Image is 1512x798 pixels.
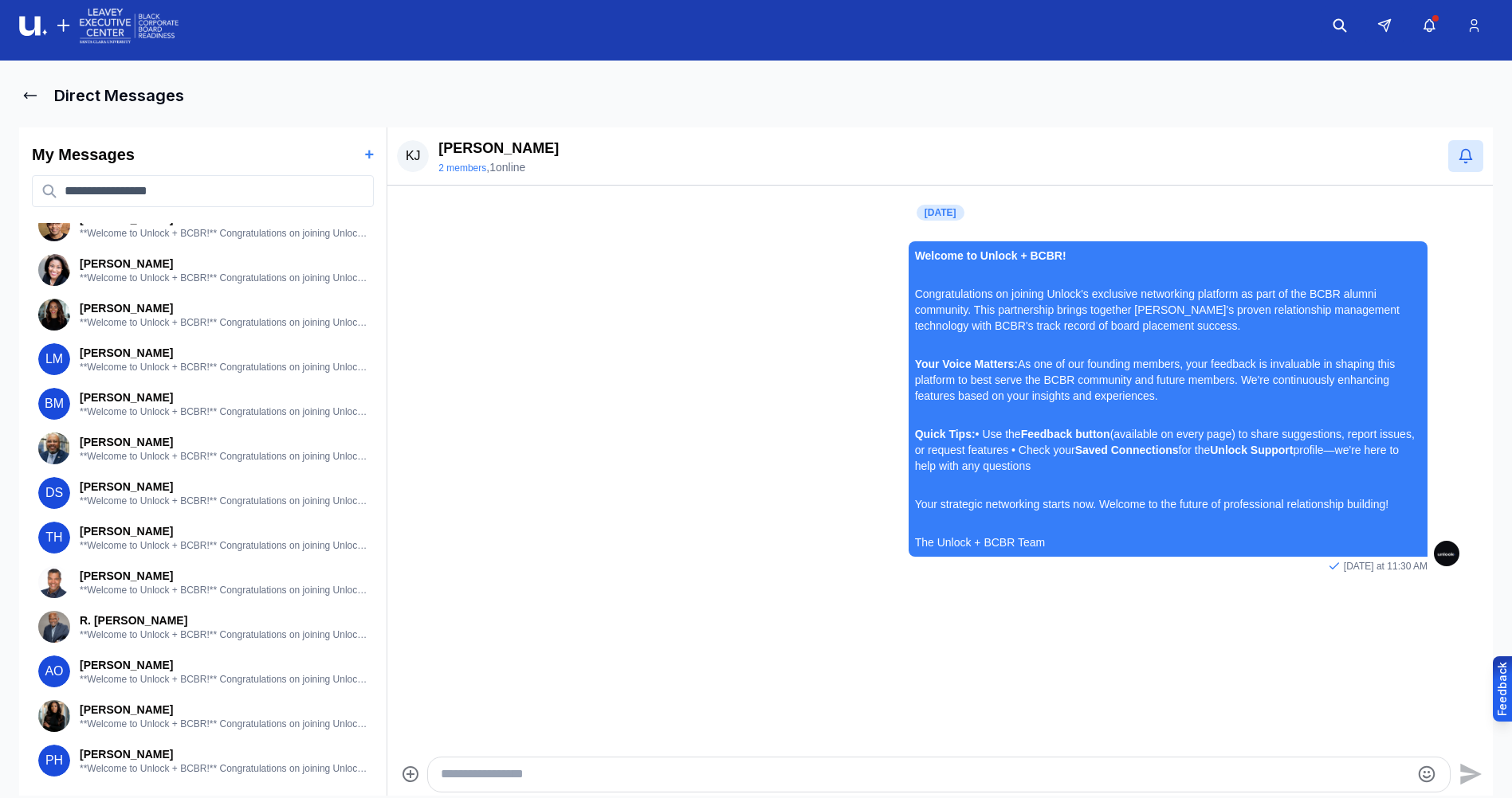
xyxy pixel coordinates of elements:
[80,479,367,495] p: [PERSON_NAME]
[38,343,70,375] span: LM
[80,673,367,686] p: **Welcome to Unlock + BCBR!** Congratulations on joining Unlock's exclusive networking platform a...
[38,477,70,509] span: DS
[32,143,135,166] h2: My Messages
[80,657,367,673] p: [PERSON_NAME]
[397,140,429,172] span: KJ
[38,299,70,331] img: User avatar
[38,611,70,643] img: User avatar
[80,405,367,418] p: **Welcome to Unlock + BCBR!** Congratulations on joining Unlock's exclusive networking platform a...
[915,249,1066,262] strong: Welcome to Unlock + BCBR!
[80,628,367,641] p: **Welcome to Unlock + BCBR!** Congratulations on joining Unlock's exclusive networking platform a...
[80,702,367,718] p: [PERSON_NAME]
[38,522,70,554] span: TH
[915,496,1421,512] p: Your strategic networking starts now. Welcome to the future of professional relationship building!
[80,434,367,450] p: [PERSON_NAME]
[38,432,70,464] img: User avatar
[80,539,367,552] p: **Welcome to Unlock + BCBR!** Congratulations on joining Unlock's exclusive networking platform a...
[38,254,70,286] img: User avatar
[80,316,367,329] p: **Welcome to Unlock + BCBR!** Congratulations on joining Unlock's exclusive networking platform a...
[80,612,367,628] p: R. [PERSON_NAME]
[80,389,367,405] p: [PERSON_NAME]
[38,388,70,420] span: BM
[80,272,367,284] p: **Welcome to Unlock + BCBR!** Congratulations on joining Unlock's exclusive networking platform a...
[80,584,367,597] p: **Welcome to Unlock + BCBR!** Congratulations on joining Unlock's exclusive networking platform a...
[438,162,486,174] button: 2 members
[915,426,1421,474] p: • Use the (available on every page) to share suggestions, report issues, or request features • Ch...
[915,428,976,440] strong: Quick Tips:
[365,143,375,166] button: +
[38,209,70,241] img: User avatar
[441,765,1409,784] textarea: Type your message
[438,137,559,159] p: [PERSON_NAME]
[38,566,70,598] img: User avatar
[80,718,367,730] p: **Welcome to Unlock + BCBR!** Congratulations on joining Unlock's exclusive networking platform a...
[80,256,367,272] p: [PERSON_NAME]
[1451,757,1486,792] button: Send
[438,159,559,175] div: , 1 online
[38,655,70,687] span: AO
[1417,765,1436,784] button: Emoji picker
[80,495,367,507] p: **Welcome to Unlock + BCBR!** Congratulations on joining Unlock's exclusive networking platform a...
[1210,444,1293,456] strong: Unlock Support
[54,84,184,107] h1: Direct Messages
[80,762,367,775] p: **Welcome to Unlock + BCBR!** Congratulations on joining Unlock's exclusive networking platform a...
[38,745,70,776] span: PH
[915,534,1421,550] p: The Unlock + BCBR Team
[917,205,964,221] div: [DATE]
[80,523,367,539] p: [PERSON_NAME]
[38,700,70,732] img: User avatar
[80,450,367,463] p: **Welcome to Unlock + BCBR!** Congratulations on joining Unlock's exclusive networking platform a...
[80,568,367,584] p: [PERSON_NAME]
[1021,428,1110,440] strong: Feedback button
[19,6,179,46] img: Logo
[80,227,367,240] p: **Welcome to Unlock + BCBR!** Congratulations on joining Unlock's exclusive networking platform a...
[915,358,1018,370] strong: Your Voice Matters:
[1075,444,1179,456] strong: Saved Connections
[1434,541,1459,566] img: User avatar
[80,361,367,374] p: **Welcome to Unlock + BCBR!** Congratulations on joining Unlock's exclusive networking platform a...
[915,356,1421,404] p: As one of our founding members, your feedback is invaluable in shaping this platform to best serv...
[1344,560,1428,573] span: [DATE] at 11:30 AM
[80,300,367,316] p: [PERSON_NAME]
[1494,662,1510,716] div: Feedback
[80,345,367,361] p: [PERSON_NAME]
[1493,656,1512,722] button: Provide feedback
[80,746,367,762] p: [PERSON_NAME]
[915,286,1421,334] p: Congratulations on joining Unlock's exclusive networking platform as part of the BCBR alumni comm...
